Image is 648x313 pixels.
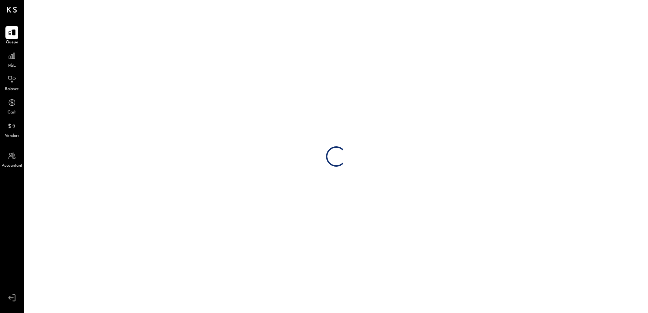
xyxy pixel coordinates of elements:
span: Balance [5,86,19,92]
a: P&L [0,49,23,69]
span: Accountant [2,163,22,169]
a: Vendors [0,120,23,139]
a: Cash [0,96,23,116]
span: Vendors [5,133,19,139]
a: Balance [0,73,23,92]
a: Accountant [0,149,23,169]
span: P&L [8,63,16,69]
a: Queue [0,26,23,46]
span: Cash [7,110,16,116]
span: Queue [6,40,18,46]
